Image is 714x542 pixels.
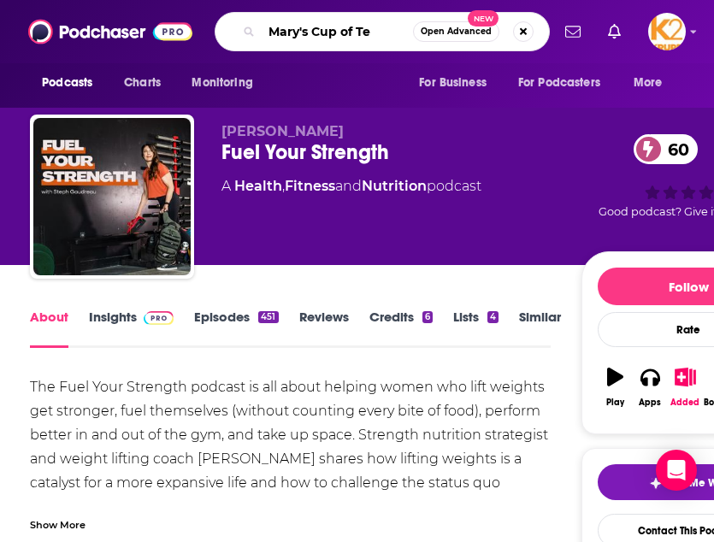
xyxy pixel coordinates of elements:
img: Podchaser - Follow, Share and Rate Podcasts [28,15,192,48]
span: Logged in as K2Krupp [648,13,686,50]
a: Health [234,178,282,194]
a: About [30,309,68,348]
button: open menu [622,67,684,99]
a: Episodes451 [194,309,278,348]
div: Apps [639,398,661,408]
a: 60 [634,134,698,164]
span: Monitoring [192,71,252,95]
button: Show profile menu [648,13,686,50]
button: Play [598,356,633,418]
div: Open Intercom Messenger [656,450,697,491]
img: Podchaser Pro [144,311,174,325]
button: Added [668,356,703,418]
span: More [634,71,663,95]
button: open menu [30,67,115,99]
a: InsightsPodchaser Pro [89,309,174,348]
a: Show notifications dropdown [601,17,628,46]
a: Reviews [299,309,349,348]
button: Open AdvancedNew [413,21,499,42]
a: Credits6 [369,309,433,348]
a: Charts [113,67,171,99]
span: [PERSON_NAME] [221,123,344,139]
div: Play [606,398,624,408]
a: Fitness [285,178,335,194]
img: User Profile [648,13,686,50]
div: 6 [422,311,433,323]
div: A podcast [221,176,481,197]
button: open menu [507,67,625,99]
span: Open Advanced [421,27,492,36]
a: Nutrition [362,178,427,194]
a: Similar [519,309,561,348]
div: Added [670,398,699,408]
button: Apps [633,356,668,418]
img: tell me why sparkle [649,476,663,490]
span: For Podcasters [518,71,600,95]
a: Lists4 [453,309,499,348]
button: open menu [407,67,508,99]
div: 451 [258,311,278,323]
button: open menu [180,67,274,99]
span: Charts [124,71,161,95]
span: New [468,10,499,27]
span: , [282,178,285,194]
img: Fuel Your Strength [33,118,191,275]
span: 60 [651,134,698,164]
input: Search podcasts, credits, & more... [262,18,413,45]
span: and [335,178,362,194]
a: Show notifications dropdown [558,17,587,46]
span: For Business [419,71,487,95]
span: Podcasts [42,71,92,95]
div: 4 [487,311,499,323]
div: Search podcasts, credits, & more... [215,12,550,51]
